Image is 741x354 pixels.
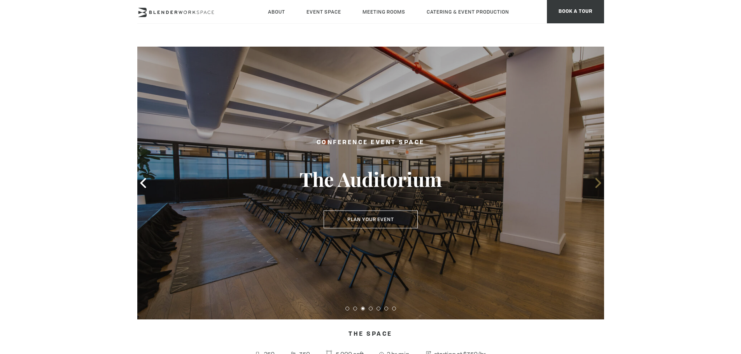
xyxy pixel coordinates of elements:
[137,327,604,342] h4: The Space
[702,317,741,354] iframe: Chat Widget
[281,167,460,191] h3: The Auditorium
[324,211,418,228] button: Plan Your Event
[281,138,460,148] h2: Conference Event Space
